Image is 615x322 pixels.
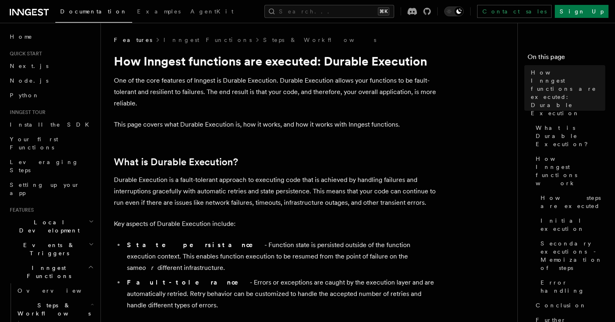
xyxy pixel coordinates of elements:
[7,238,96,261] button: Events & Triggers
[7,261,96,283] button: Inngest Functions
[537,191,605,213] a: How steps are executed
[14,283,96,298] a: Overview
[7,132,96,155] a: Your first Functions
[7,29,96,44] a: Home
[10,77,48,84] span: Node.js
[60,8,127,15] span: Documentation
[477,5,552,18] a: Contact sales
[114,36,152,44] span: Features
[536,124,605,148] span: What is Durable Execution?
[7,264,88,280] span: Inngest Functions
[7,218,89,234] span: Local Development
[164,36,252,44] a: Inngest Functions
[124,239,439,274] li: - Function state is persisted outside of the function execution context. This enables function ex...
[537,236,605,275] a: Secondary executions - Memoization of steps
[7,241,89,257] span: Events & Triggers
[7,177,96,200] a: Setting up your app
[531,68,605,117] span: How Inngest functions are executed: Durable Execution
[532,298,605,313] a: Conclusion
[541,278,605,295] span: Error handling
[114,218,439,230] p: Key aspects of Durable Execution include:
[10,63,48,69] span: Next.js
[536,155,605,187] span: How Inngest functions work
[378,7,389,15] kbd: ⌘K
[7,59,96,73] a: Next.js
[532,120,605,151] a: What is Durable Execution?
[114,54,439,68] h1: How Inngest functions are executed: Durable Execution
[132,2,185,22] a: Examples
[10,92,39,99] span: Python
[14,298,96,321] button: Steps & Workflows
[114,119,439,130] p: This page covers what Durable Execution is, how it works, and how it works with Inngest functions.
[7,117,96,132] a: Install the SDK
[114,174,439,208] p: Durable Execution is a fault-tolerant approach to executing code that is achieved by handling fai...
[7,207,34,213] span: Features
[537,275,605,298] a: Error handling
[528,52,605,65] h4: On this page
[555,5,608,18] a: Sign Up
[55,2,132,23] a: Documentation
[114,156,238,168] a: What is Durable Execution?
[137,8,181,15] span: Examples
[536,301,587,309] span: Conclusion
[142,264,157,272] em: or
[7,88,96,103] a: Python
[263,36,376,44] a: Steps & Workflows
[127,278,250,286] strong: Fault-tolerance
[444,7,464,16] button: Toggle dark mode
[7,50,42,57] span: Quick start
[528,65,605,120] a: How Inngest functions are executed: Durable Execution
[7,109,46,116] span: Inngest tour
[127,241,264,249] strong: State persistance
[532,151,605,191] a: How Inngest functions work
[541,217,605,233] span: Initial execution
[541,194,605,210] span: How steps are executed
[541,239,605,272] span: Secondary executions - Memoization of steps
[10,33,33,41] span: Home
[114,75,439,109] p: One of the core features of Inngest is Durable Execution. Durable Execution allows your functions...
[185,2,238,22] a: AgentKit
[7,73,96,88] a: Node.js
[7,215,96,238] button: Local Development
[10,182,80,196] span: Setting up your app
[264,5,394,18] button: Search...⌘K
[537,213,605,236] a: Initial execution
[10,121,94,128] span: Install the SDK
[17,287,101,294] span: Overview
[7,155,96,177] a: Leveraging Steps
[190,8,233,15] span: AgentKit
[10,159,79,173] span: Leveraging Steps
[124,277,439,311] li: - Errors or exceptions are caught by the execution layer and are automatically retried. Retry beh...
[14,301,91,318] span: Steps & Workflows
[10,136,58,151] span: Your first Functions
